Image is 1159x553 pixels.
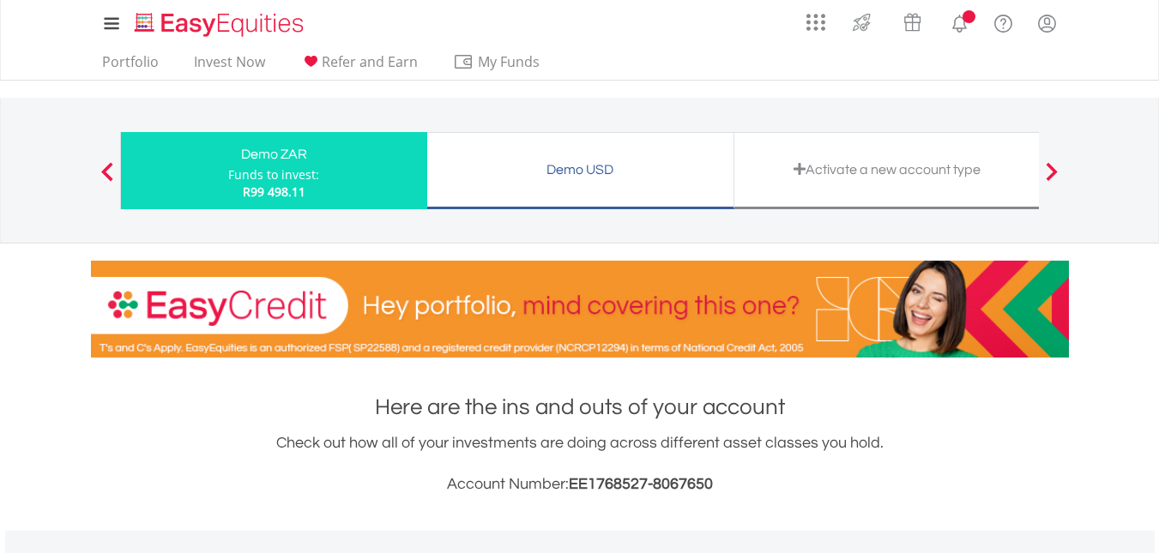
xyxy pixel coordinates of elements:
[1025,4,1069,42] a: My Profile
[91,472,1069,496] h3: Account Number:
[453,51,565,73] span: My Funds
[91,431,1069,496] div: Check out how all of your investments are doing across different asset classes you hold.
[243,183,305,200] span: R99 498.11
[228,166,319,183] div: Funds to invest:
[91,261,1069,358] img: EasyCredit Promotion Banner
[131,10,311,39] img: EasyEquities_Logo.png
[938,4,981,39] a: Notifications
[981,4,1025,39] a: FAQ's and Support
[569,476,713,492] span: EE1768527-8067650
[887,4,938,36] a: Vouchers
[438,158,723,182] div: Demo USD
[322,52,418,71] span: Refer and Earn
[91,392,1069,423] h1: Here are the ins and outs of your account
[848,9,876,36] img: thrive-v2.svg
[745,158,1030,182] div: Activate a new account type
[128,4,311,39] a: Home page
[898,9,927,36] img: vouchers-v2.svg
[131,142,417,166] div: Demo ZAR
[95,53,166,80] a: Portfolio
[187,53,272,80] a: Invest Now
[806,13,825,32] img: grid-menu-icon.svg
[795,4,836,32] a: AppsGrid
[293,53,425,80] a: Refer and Earn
